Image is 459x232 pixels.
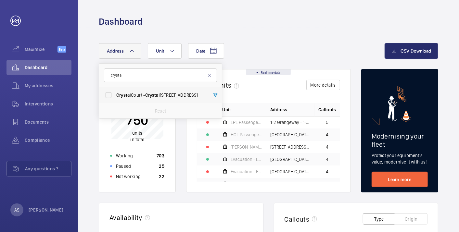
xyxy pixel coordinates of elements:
[116,153,133,159] p: Working
[25,46,57,53] span: Maximize
[126,130,148,143] p: in total
[25,82,71,89] span: My addresses
[216,81,242,89] span: units
[25,101,71,107] span: Interventions
[222,106,231,113] span: Unit
[109,214,142,222] h2: Availability
[372,152,428,165] p: Protect your equipment's value, modernise it with us!
[25,64,71,71] span: Dashboard
[306,80,340,90] button: More details
[372,172,428,187] a: Learn more
[116,92,131,98] span: Crystal
[156,48,164,54] span: Unit
[363,214,395,225] button: Type
[326,120,328,125] span: 5
[116,92,206,98] span: Court - [STREET_ADDRESS]
[132,131,143,136] span: units
[231,169,262,174] span: Evacuation - EPL No 4 Flats 45-101 R/h
[401,48,431,54] span: CSV Download
[104,68,217,82] input: Search by address
[116,173,141,180] p: Not working
[318,106,336,113] span: Callouts
[326,132,328,137] span: 4
[246,69,291,75] div: Real time data
[270,145,311,149] span: [STREET_ADDRESS][PERSON_NAME] - [PERSON_NAME][GEOGRAPHIC_DATA]
[148,43,182,59] button: Unit
[25,137,71,143] span: Compliance
[188,43,224,59] button: Date
[159,163,165,169] p: 25
[388,86,412,122] img: marketing-card.svg
[285,215,310,223] h2: Callouts
[270,106,287,113] span: Address
[326,169,328,174] span: 4
[231,132,262,137] span: HGL Passenger Lift
[99,16,143,28] h1: Dashboard
[326,145,328,149] span: 4
[14,207,19,213] p: AS
[231,157,262,162] span: Evacuation - EPL No 3 Flats 45-101 L/h
[25,119,71,125] span: Documents
[145,92,160,98] span: Crystal
[231,120,262,125] span: EPL Passenger Lift
[270,120,311,125] span: 1-2 Grangeway - 1-2 [GEOGRAPHIC_DATA]
[270,169,311,174] span: [GEOGRAPHIC_DATA] C Flats 45-101 - High Risk Building - [GEOGRAPHIC_DATA] 45-101
[231,145,262,149] span: [PERSON_NAME] Platform Lift
[99,43,141,59] button: Address
[155,108,166,114] p: Reset
[372,132,428,148] h2: Modernising your fleet
[159,173,165,180] p: 22
[116,163,131,169] p: Paused
[126,112,148,128] p: 750
[25,165,71,172] span: Any questions ?
[326,157,328,162] span: 4
[57,46,66,53] span: Beta
[29,207,64,213] p: [PERSON_NAME]
[270,132,311,137] span: [GEOGRAPHIC_DATA] - [GEOGRAPHIC_DATA]
[196,48,206,54] span: Date
[385,43,438,59] button: CSV Download
[270,157,311,162] span: [GEOGRAPHIC_DATA] C Flats 45-101 - High Risk Building - [GEOGRAPHIC_DATA] 45-101
[157,153,164,159] p: 703
[395,214,427,225] button: Origin
[107,48,124,54] span: Address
